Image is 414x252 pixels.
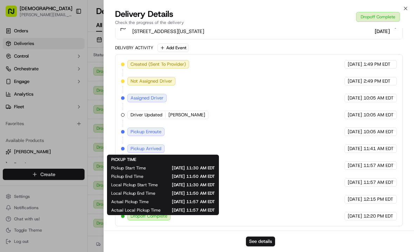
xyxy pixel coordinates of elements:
[115,45,153,51] div: Delivery Activity
[111,165,146,171] span: Pickup Start Time
[132,28,204,35] span: [STREET_ADDRESS][US_STATE]
[115,8,184,20] span: Delivery Details
[363,162,394,169] span: 11:57 AM EDT
[348,213,362,219] span: [DATE]
[131,146,161,152] span: Pickup Arrived
[131,78,172,84] span: Not Assigned Driver
[160,199,215,205] span: [DATE] 11:57 AM EDT
[348,162,362,169] span: [DATE]
[363,196,393,202] span: 12:15 PM EDT
[115,20,184,25] span: Check the progress of the delivery
[172,207,215,213] span: [DATE] 11:57 AM EDT
[66,102,113,109] span: API Documentation
[14,102,54,109] span: Knowledge Base
[348,95,362,101] span: [DATE]
[157,165,215,171] span: [DATE] 11:30 AM EDT
[49,119,85,124] a: Powered byPylon
[131,112,162,118] span: Driver Updated
[348,196,362,202] span: [DATE]
[363,179,394,186] span: 11:57 AM EDT
[111,190,155,196] span: Local Pickup End Time
[111,157,136,162] span: PICKUP TIME
[4,99,56,112] a: 📗Knowledge Base
[24,74,89,80] div: We're available if you need us!
[7,67,20,80] img: 1736555255976-a54dd68f-1ca7-489b-9aae-adbdc363a1c4
[18,45,126,53] input: Got a question? Start typing here...
[7,7,21,21] img: Nash
[363,146,394,152] span: 11:41 AM EDT
[7,28,128,39] p: Welcome 👋
[158,44,189,52] button: Add Event
[348,78,362,84] span: [DATE]
[363,61,390,67] span: 1:49 PM EDT
[56,99,115,112] a: 💻API Documentation
[131,61,186,67] span: Created (Sent To Provider)
[70,119,85,124] span: Pylon
[368,28,390,35] span: [DATE]
[169,182,215,188] span: [DATE] 11:30 AM EDT
[119,69,128,78] button: Start new chat
[131,129,161,135] span: Pickup Enroute
[363,95,394,101] span: 10:05 AM EDT
[24,67,115,74] div: Start new chat
[131,95,163,101] span: Assigned Driver
[246,237,275,246] button: See details
[348,129,362,135] span: [DATE]
[111,182,158,188] span: Local Pickup Start Time
[131,213,167,219] span: Dropoff Complete
[363,213,393,219] span: 12:20 PM EDT
[167,190,215,196] span: [DATE] 11:50 AM EDT
[363,112,394,118] span: 10:05 AM EDT
[168,112,205,118] span: [PERSON_NAME]
[7,103,13,108] div: 📗
[363,78,390,84] span: 2:49 PM EDT
[348,146,362,152] span: [DATE]
[155,174,215,179] span: [DATE] 11:50 AM EDT
[111,207,161,213] span: Actual Local Pickup Time
[111,199,149,205] span: Actual Pickup Time
[348,179,362,186] span: [DATE]
[348,112,362,118] span: [DATE]
[111,174,143,179] span: Pickup End Time
[348,61,362,67] span: [DATE]
[363,129,394,135] span: 10:05 AM EDT
[59,103,65,108] div: 💻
